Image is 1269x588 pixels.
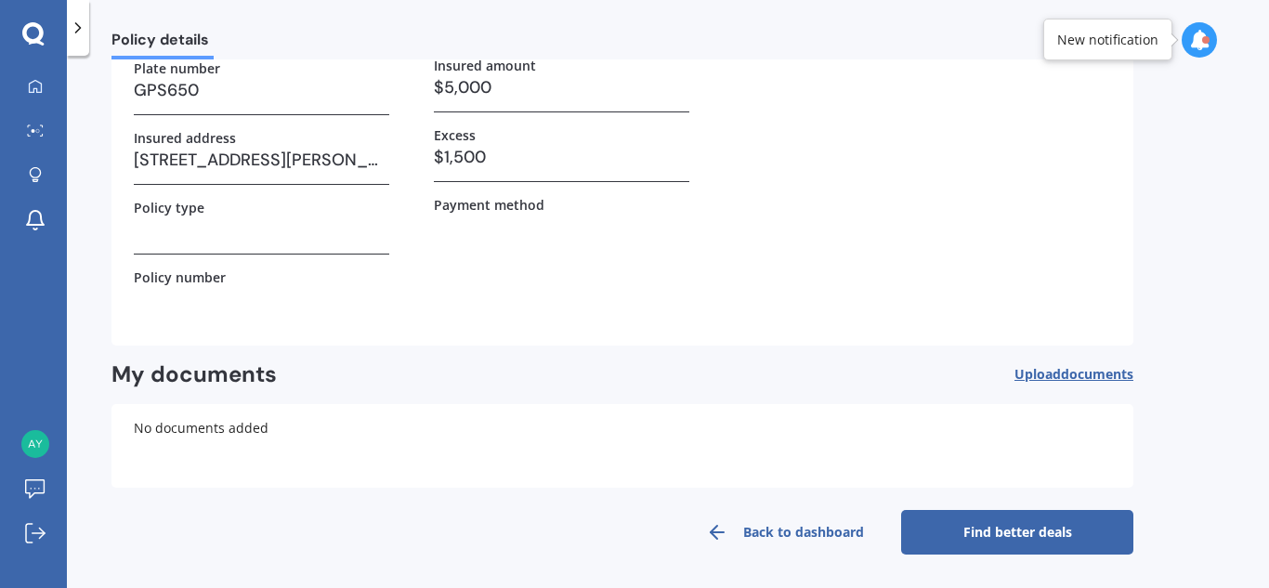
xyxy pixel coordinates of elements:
h3: $1,500 [434,143,689,171]
img: ddfaae649f4d1c47a6111afc1ac6b8c7 [21,430,49,458]
h3: [STREET_ADDRESS][PERSON_NAME][PERSON_NAME] [134,146,389,174]
a: Back to dashboard [669,510,901,555]
button: Uploaddocuments [1014,360,1133,389]
h3: $5,000 [434,73,689,101]
div: New notification [1057,31,1158,49]
span: documents [1061,365,1133,383]
label: Insured amount [434,58,536,73]
span: Policy details [111,31,214,56]
span: Upload [1014,367,1133,382]
label: Insured address [134,130,236,146]
label: Plate number [134,60,220,76]
label: Payment method [434,197,544,213]
a: Find better deals [901,510,1133,555]
h3: GPS650 [134,76,389,104]
label: Policy number [134,269,226,285]
h2: My documents [111,360,277,389]
label: Policy type [134,200,204,216]
label: Excess [434,127,476,143]
div: No documents added [111,404,1133,488]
